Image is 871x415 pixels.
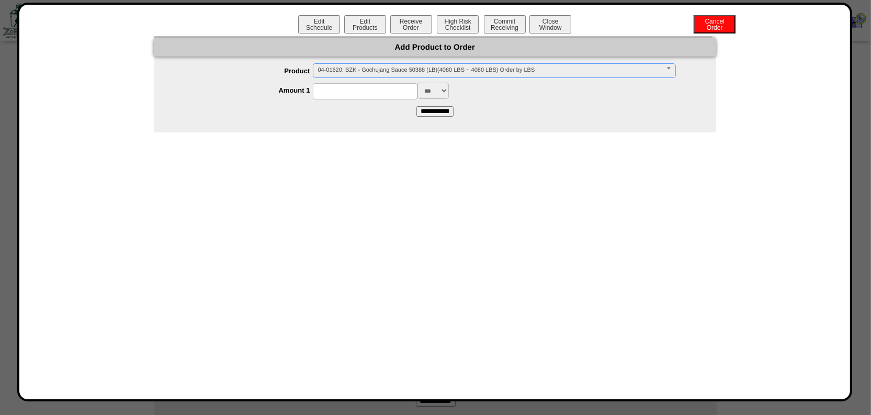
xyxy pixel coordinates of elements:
button: High RiskChecklist [437,15,479,33]
label: Amount 1 [175,86,313,94]
label: Product [175,67,313,75]
span: 04-01620: BZK - Gochujang Sauce 50388 (LB)(4080 LBS ~ 4080 LBS) Order by LBS [318,64,661,76]
div: Add Product to Order [154,38,716,57]
button: CancelOrder [694,15,736,33]
a: CloseWindow [528,24,572,31]
button: EditProducts [344,15,386,33]
button: CommitReceiving [484,15,526,33]
button: ReceiveOrder [390,15,432,33]
button: CloseWindow [529,15,571,33]
button: EditSchedule [298,15,340,33]
a: High RiskChecklist [436,24,481,31]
